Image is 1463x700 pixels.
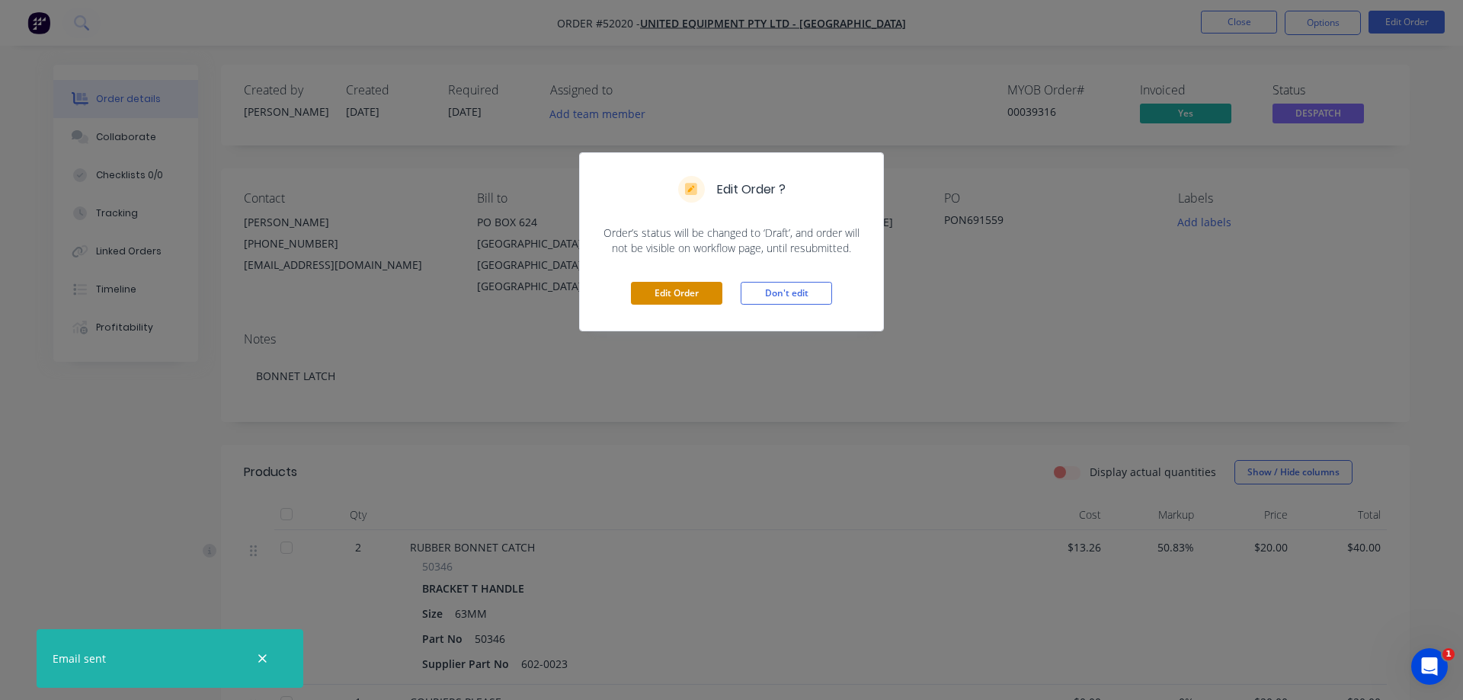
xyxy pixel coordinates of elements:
[741,282,832,305] button: Don't edit
[717,181,786,199] h5: Edit Order ?
[631,282,722,305] button: Edit Order
[598,225,865,256] span: Order’s status will be changed to ‘Draft’, and order will not be visible on workflow page, until ...
[1411,648,1448,685] iframe: Intercom live chat
[1442,648,1455,660] span: 1
[53,650,106,666] div: Email sent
